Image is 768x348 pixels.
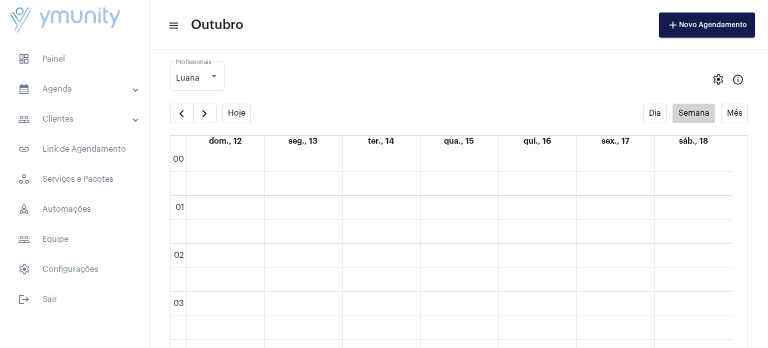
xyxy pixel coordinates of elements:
a: 18 de outubro de 2025 [677,136,710,147]
div: 00 [171,155,186,164]
span: sidenav icon [18,173,30,185]
mat-icon: sidenav icon [18,233,30,245]
mat-icon: sidenav icon [18,143,30,155]
button: Hoje [222,104,251,123]
button: Mês [721,104,748,123]
button: Info [728,69,748,89]
button: Semana [672,104,715,123]
button: Semana Anterior [170,104,193,124]
mat-icon: sidenav icon [18,83,30,95]
a: 15 de outubro de 2025 [442,136,476,147]
mat-panel-title: Agenda [18,83,133,95]
a: 16 de outubro de 2025 [521,136,553,147]
span: Luana [176,74,199,82]
button: Novo Agendamento [659,13,755,38]
div: 02 [172,251,186,260]
mat-icon: Info [732,74,744,86]
span: Novo Agendamento [667,22,747,29]
mat-expansion-panel-header: sidenav iconClientes [6,107,149,131]
mat-expansion-panel-header: sidenav iconAgenda [6,77,149,101]
mat-panel-title: Clientes [18,113,133,125]
span: sidenav icon [18,53,30,65]
span: Automações [10,197,139,221]
span: Link de Agendamento [10,137,139,161]
a: 17 de outubro de 2025 [599,136,631,147]
mat-icon: sidenav icon [18,293,30,305]
mat-icon: sidenav icon [18,113,30,125]
div: 03 [171,299,186,308]
span: Equipe [10,227,139,251]
a: 14 de outubro de 2025 [366,136,396,147]
a: 13 de outubro de 2025 [286,136,319,147]
div: 01 [173,203,186,212]
mat-icon: add [667,19,679,31]
span: settings [712,74,724,86]
button: Próximo Semana [193,104,216,124]
button: Dia [643,104,667,123]
span: sidenav icon [18,263,30,275]
img: da4d17c4-93e0-4e87-ea01-5b37ad3a248d.png [8,5,123,36]
span: sidenav icon [18,203,30,215]
span: Painel [10,47,139,71]
button: settings [708,69,728,89]
span: Outubro [191,17,243,33]
span: Sair [10,287,139,311]
mat-icon: sidenav icon [168,20,178,32]
span: Configurações [10,257,139,281]
span: Serviços e Pacotes [10,167,139,191]
a: 12 de outubro de 2025 [207,136,243,147]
